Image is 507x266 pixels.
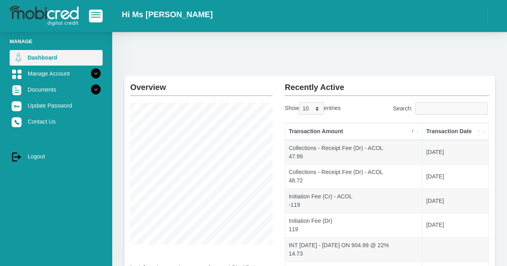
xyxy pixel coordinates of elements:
[130,76,273,92] h2: Overview
[415,102,487,115] input: Search:
[285,102,340,115] label: Show entries
[285,164,422,189] td: Collections - Receipt Fee (Dr) - ACOL 48.72
[422,188,489,213] td: [DATE]
[10,149,103,164] a: Logout
[10,6,79,26] img: logo-mobicred.svg
[10,82,103,97] a: Documents
[285,123,422,140] th: Transaction Amount: activate to sort column descending
[422,213,489,237] td: [DATE]
[285,188,422,213] td: Initiation Fee (Cr) - ACOL -119
[10,98,103,113] a: Update Password
[422,140,489,164] td: [DATE]
[10,66,103,81] a: Manage Account
[422,123,489,140] th: Transaction Date: activate to sort column ascending
[10,50,103,65] a: Dashboard
[285,213,422,237] td: Initiation Fee (Dr) 119
[393,102,489,115] label: Search:
[10,114,103,129] a: Contact Us
[422,164,489,189] td: [DATE]
[285,140,422,164] td: Collections - Receipt Fee (Dr) - ACOL 47.99
[299,102,324,115] select: Showentries
[10,38,103,45] li: Manage
[122,10,213,19] h2: Hi Ms [PERSON_NAME]
[285,76,489,92] h2: Recently Active
[285,237,422,262] td: INT [DATE] - [DATE] ON 904.99 @ 22% 14.73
